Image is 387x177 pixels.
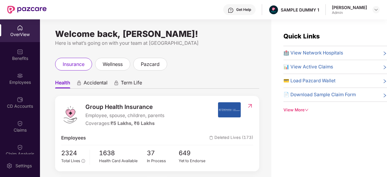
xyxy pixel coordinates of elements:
[17,97,23,103] img: svg+xml;base64,PHN2ZyBpZD0iQ0RfQWNjb3VudHMiIGRhdGEtbmFtZT0iQ0QgQWNjb3VudHMiIHhtbG5zPSJodHRwOi8vd3...
[382,92,387,98] span: right
[283,107,387,113] div: View More
[85,102,164,111] span: Group Health Insurance
[55,31,259,36] div: Welcome back, [PERSON_NAME]!
[228,7,234,13] img: svg+xml;base64,PHN2ZyBpZD0iSGVscC0zMngzMiIgeG1sbnM9Imh0dHA6Ly93d3cudzMub3JnLzIwMDAvc3ZnIiB3aWR0aD...
[121,80,142,88] span: Term Life
[179,148,211,158] span: 649
[17,120,23,126] img: svg+xml;base64,PHN2ZyBpZD0iQ2xhaW0iIHhtbG5zPSJodHRwOi8vd3d3LnczLm9yZy8yMDAwL3N2ZyIgd2lkdGg9IjIwIi...
[103,61,123,68] span: wellness
[382,78,387,84] span: right
[281,7,319,13] div: SAMPLE DUMMY 1
[17,25,23,31] img: svg+xml;base64,PHN2ZyBpZD0iSG9tZSIgeG1sbnM9Imh0dHA6Ly93d3cudzMub3JnLzIwMDAvc3ZnIiB3aWR0aD0iMjAiIG...
[17,49,23,55] img: svg+xml;base64,PHN2ZyBpZD0iQmVuZWZpdHMiIHhtbG5zPSJodHRwOi8vd3d3LnczLm9yZy8yMDAwL3N2ZyIgd2lkdGg9Ij...
[209,134,253,142] span: Deleted Lives (173)
[17,73,23,79] img: svg+xml;base64,PHN2ZyBpZD0iRW1wbG95ZWVzIiB4bWxucz0iaHR0cDovL3d3dy53My5vcmcvMjAwMC9zdmciIHdpZHRoPS...
[111,120,155,126] span: ₹5 Lakhs, ₹6 Lakhs
[283,49,343,57] span: 🏥 View Network Hospitals
[147,148,179,158] span: 37
[382,64,387,70] span: right
[382,51,387,57] span: right
[17,144,23,150] img: svg+xml;base64,PHN2ZyBpZD0iQ2xhaW0iIHhtbG5zPSJodHRwOi8vd3d3LnczLm9yZy8yMDAwL3N2ZyIgd2lkdGg9IjIwIi...
[209,136,213,140] img: deleteIcon
[61,159,80,163] span: Total Lives
[247,103,253,109] img: RedirectIcon
[55,39,259,47] div: Here is what’s going on with your team at [GEOGRAPHIC_DATA]
[141,61,160,68] span: pazcard
[99,148,147,158] span: 1638
[147,158,179,164] div: In Process
[332,5,367,10] div: [PERSON_NAME]
[61,134,86,142] span: Employees
[61,148,85,158] span: 2324
[283,91,356,98] span: 📄 Download Sample Claim Form
[14,163,34,169] div: Settings
[283,63,333,70] span: 📊 View Active Claims
[332,10,367,15] div: Admin
[63,61,84,68] span: insurance
[7,6,47,14] img: New Pazcare Logo
[81,159,85,162] span: info-circle
[84,80,107,88] span: Accidental
[61,106,79,124] img: logo
[374,7,379,12] img: svg+xml;base64,PHN2ZyBpZD0iRHJvcGRvd24tMzJ4MzIiIHhtbG5zPSJodHRwOi8vd3d3LnczLm9yZy8yMDAwL3N2ZyIgd2...
[76,80,82,86] div: animation
[99,158,147,164] div: Health Card Available
[236,7,251,12] div: Get Help
[305,108,309,112] span: down
[55,80,70,88] span: Health
[85,120,164,127] div: Coverages:
[218,102,241,117] img: insurerIcon
[114,80,119,86] div: animation
[6,163,12,169] img: svg+xml;base64,PHN2ZyBpZD0iU2V0dGluZy0yMHgyMCIgeG1sbnM9Imh0dHA6Ly93d3cudzMub3JnLzIwMDAvc3ZnIiB3aW...
[85,112,164,119] span: Employee, spouse, children, parents
[283,77,336,84] span: 💳 Load Pazcard Wallet
[269,5,278,14] img: Pazcare_Alternative_logo-01-01.png
[283,32,320,40] span: Quick Links
[179,158,211,164] div: Yet to Endorse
